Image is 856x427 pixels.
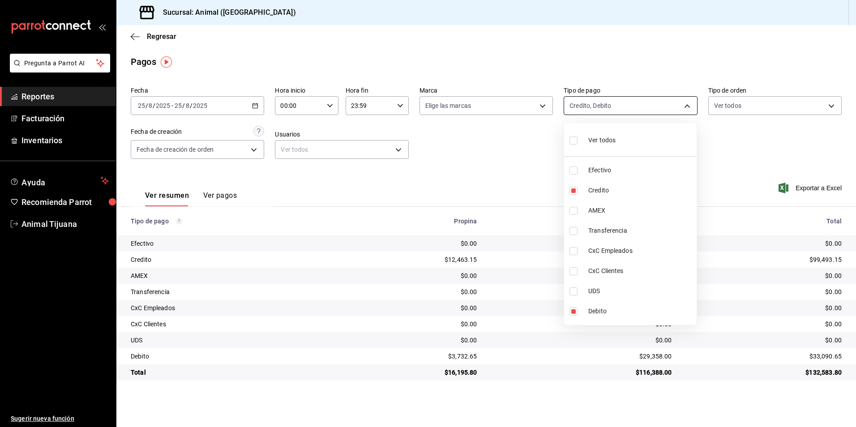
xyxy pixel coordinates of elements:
[588,226,693,235] span: Transferencia
[588,246,693,256] span: CxC Empleados
[588,266,693,276] span: CxC Clientes
[588,206,693,215] span: AMEX
[588,286,693,296] span: UDS
[161,56,172,68] img: Tooltip marker
[588,136,616,145] span: Ver todos
[588,307,693,316] span: Debito
[588,166,693,175] span: Efectivo
[588,186,693,195] span: Credito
